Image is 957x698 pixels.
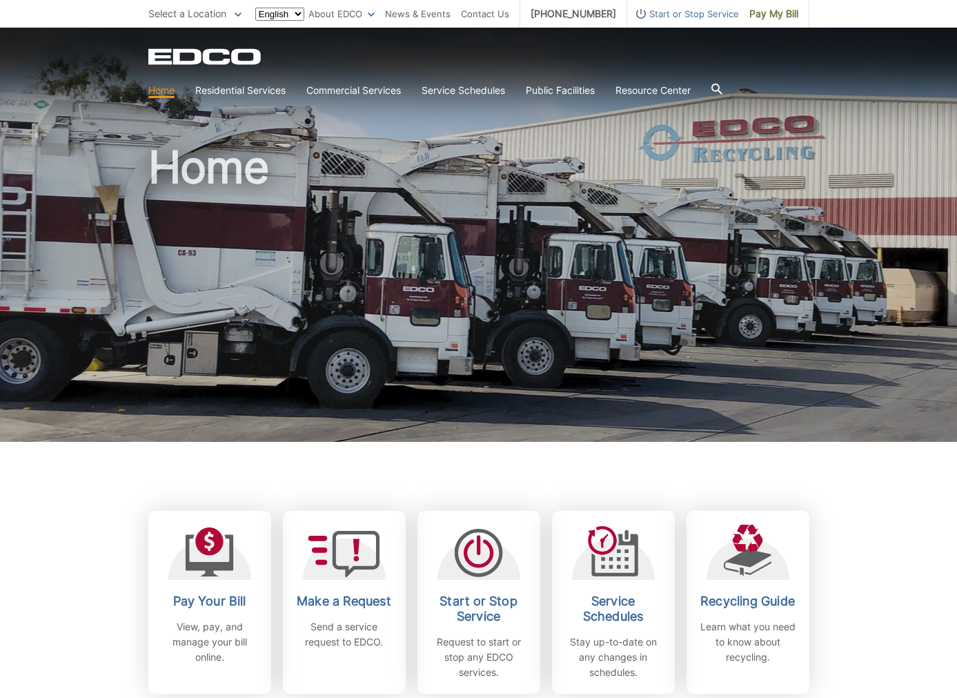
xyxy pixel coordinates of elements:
a: Public Facilities [526,83,595,98]
a: Service Schedules [422,83,505,98]
h2: Make a Request [293,594,395,609]
h1: Home [148,145,809,448]
p: Learn what you need to know about recycling. [697,619,799,665]
h2: Start or Stop Service [428,594,530,624]
h2: Service Schedules [562,594,664,624]
a: Commercial Services [306,83,401,98]
a: Pay Your Bill View, pay, and manage your bill online. [148,511,271,694]
a: Home [148,83,175,98]
p: Request to start or stop any EDCO services. [428,634,530,680]
a: Make a Request Send a service request to EDCO. [283,511,406,694]
p: Send a service request to EDCO. [293,619,395,650]
a: Contact Us [461,6,509,21]
a: Recycling Guide Learn what you need to know about recycling. [687,511,809,694]
a: Resource Center [615,83,691,98]
select: Select a language [255,8,304,21]
a: About EDCO [308,6,375,21]
a: Service Schedules Stay up-to-date on any changes in schedules. [552,511,675,694]
span: Select a Location [148,8,226,19]
span: Pay My Bill [749,6,798,21]
a: EDCD logo. Return to the homepage. [148,48,263,65]
h2: Pay Your Bill [159,594,261,609]
a: News & Events [385,6,451,21]
h2: Recycling Guide [697,594,799,609]
p: View, pay, and manage your bill online. [159,619,261,665]
p: Stay up-to-date on any changes in schedules. [562,634,664,680]
a: Residential Services [195,83,286,98]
